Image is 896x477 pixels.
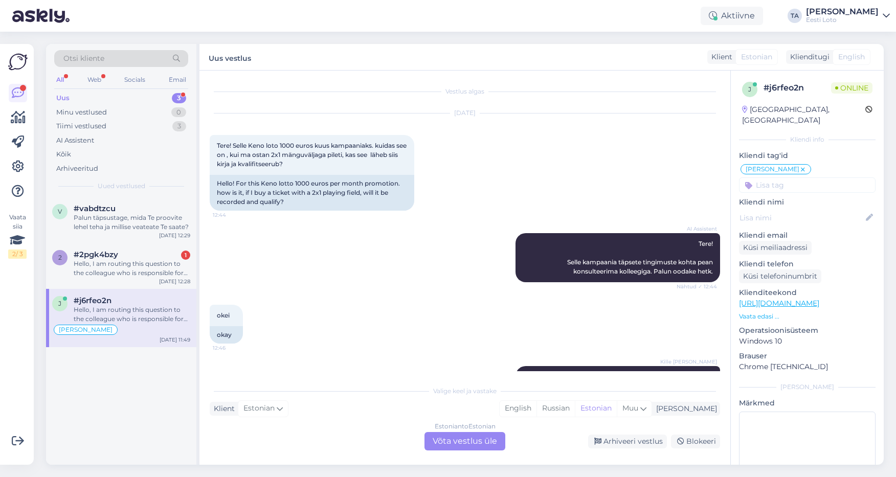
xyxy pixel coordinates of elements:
span: v [58,208,62,215]
p: Kliendi telefon [739,259,876,269]
div: [GEOGRAPHIC_DATA], [GEOGRAPHIC_DATA] [742,104,865,126]
div: Russian [536,401,575,416]
div: Klient [707,52,732,62]
div: Estonian [575,401,617,416]
div: Arhiveeritud [56,164,98,174]
input: Lisa tag [739,177,876,193]
p: Vaata edasi ... [739,312,876,321]
div: [PERSON_NAME] [739,382,876,392]
div: 3 [172,93,186,103]
div: # j6rfeo2n [764,82,831,94]
span: AI Assistent [679,225,717,233]
p: Kliendi email [739,230,876,241]
div: Klienditugi [786,52,830,62]
div: Eesti Loto [806,16,879,24]
span: 12:46 [213,344,251,352]
div: Blokeeri [671,435,720,448]
div: Arhiveeri vestlus [588,435,667,448]
div: [PERSON_NAME] [652,403,717,414]
div: Küsi meiliaadressi [739,241,812,255]
div: Socials [122,73,147,86]
p: Kliendi nimi [739,197,876,208]
span: Muu [622,403,638,413]
div: [DATE] 11:49 [160,336,190,344]
div: All [54,73,66,86]
div: 2 / 3 [8,249,27,259]
div: 1 [181,251,190,260]
div: Hello! For this Keno lotto 1000 euros per month promotion. how is it, if I buy a ticket with a 2x... [210,175,414,211]
span: [PERSON_NAME] [746,166,799,172]
div: [DATE] 12:29 [159,232,190,239]
p: Märkmed [739,398,876,408]
span: Kille [PERSON_NAME] [660,358,717,366]
div: [DATE] 12:28 [159,278,190,285]
span: 2 [58,254,62,261]
span: j [748,85,751,93]
div: Minu vestlused [56,107,107,118]
div: TA [788,9,802,23]
a: [URL][DOMAIN_NAME] [739,299,819,308]
div: Uus [56,93,70,103]
div: Aktiivne [701,7,763,25]
p: Operatsioonisüsteem [739,325,876,336]
div: 3 [172,121,186,131]
span: #j6rfeo2n [74,296,111,305]
span: Online [831,82,872,94]
span: Otsi kliente [63,53,104,64]
div: okay [210,326,243,344]
div: [DATE] [210,108,720,118]
span: [PERSON_NAME] [59,327,113,333]
span: j [58,300,61,307]
img: Askly Logo [8,52,28,72]
span: #vabdtzcu [74,204,116,213]
p: Brauser [739,351,876,361]
div: Kõik [56,149,71,160]
div: Valige keel ja vastake [210,387,720,396]
span: English [838,52,865,62]
span: Estonian [243,403,275,414]
span: 12:44 [213,211,251,219]
div: Hello, I am routing this question to the colleague who is responsible for this topic. The reply m... [74,305,190,324]
div: Klient [210,403,235,414]
a: [PERSON_NAME]Eesti Loto [806,8,890,24]
div: Vestlus algas [210,87,720,96]
div: Hello, I am routing this question to the colleague who is responsible for this topic. The reply m... [74,259,190,278]
label: Uus vestlus [209,50,251,64]
div: English [500,401,536,416]
p: Chrome [TECHNICAL_ID] [739,361,876,372]
p: Kliendi tag'id [739,150,876,161]
div: Küsi telefoninumbrit [739,269,821,283]
span: Nähtud ✓ 12:44 [677,283,717,290]
div: Vaata siia [8,213,27,259]
span: #2pgk4bzy [74,250,118,259]
span: Uued vestlused [98,181,145,191]
div: Võta vestlus üle [424,432,505,450]
span: Estonian [741,52,772,62]
div: Estonian to Estonian [435,422,496,431]
div: Kliendi info [739,135,876,144]
input: Lisa nimi [740,212,864,223]
div: 0 [171,107,186,118]
div: AI Assistent [56,135,94,146]
div: Palun täpsustage, mida Te proovite lehel teha ja millise veateate Te saate? [74,213,190,232]
span: Tere! Selle Keno loto 1000 euros kuus kampaaniaks. kuidas see on , kui ma ostan 2x1 mänguväljaga ... [217,142,408,168]
span: okei [217,311,230,319]
div: Tiimi vestlused [56,121,106,131]
div: Web [85,73,103,86]
div: Email [167,73,188,86]
p: Windows 10 [739,336,876,347]
div: [PERSON_NAME] [806,8,879,16]
p: Klienditeekond [739,287,876,298]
